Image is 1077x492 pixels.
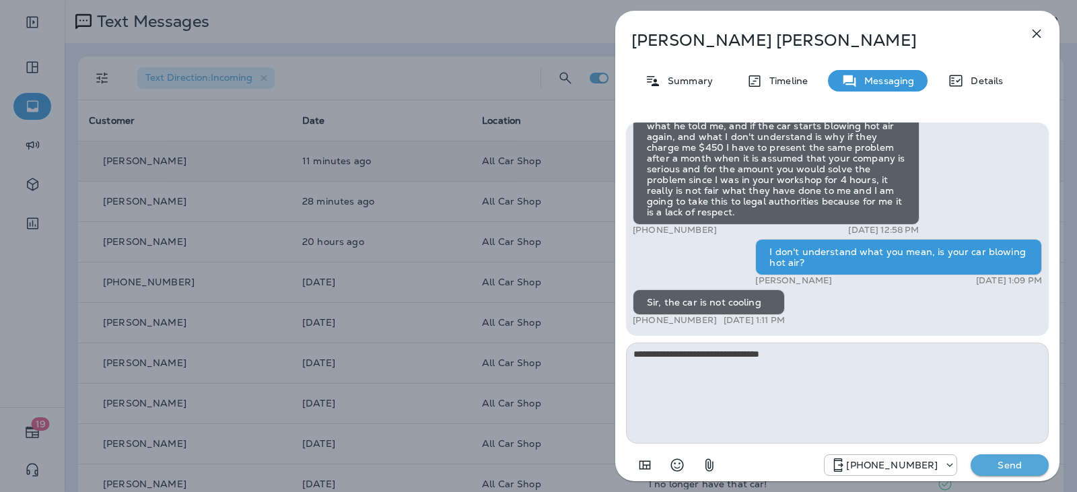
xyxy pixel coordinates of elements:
[846,460,938,470] p: [PHONE_NUMBER]
[631,31,999,50] p: [PERSON_NAME] [PERSON_NAME]
[755,275,832,286] p: [PERSON_NAME]
[848,225,919,236] p: [DATE] 12:58 PM
[633,315,717,326] p: [PHONE_NUMBER]
[976,275,1042,286] p: [DATE] 1:09 PM
[971,454,1049,476] button: Send
[981,459,1038,471] p: Send
[661,75,713,86] p: Summary
[633,289,785,315] div: Sir, the car is not cooling
[763,75,808,86] p: Timeline
[724,315,785,326] p: [DATE] 1:11 PM
[755,239,1042,275] div: I don't understand what you mean, is your car blowing hot air?
[964,75,1003,86] p: Details
[664,452,691,479] button: Select an emoji
[633,92,919,225] div: Yes, of course, as [PERSON_NAME] told me, the car was going to present the problem in a month, th...
[858,75,914,86] p: Messaging
[825,457,957,473] div: +1 (689) 265-4479
[633,225,717,236] p: [PHONE_NUMBER]
[631,452,658,479] button: Add in a premade template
